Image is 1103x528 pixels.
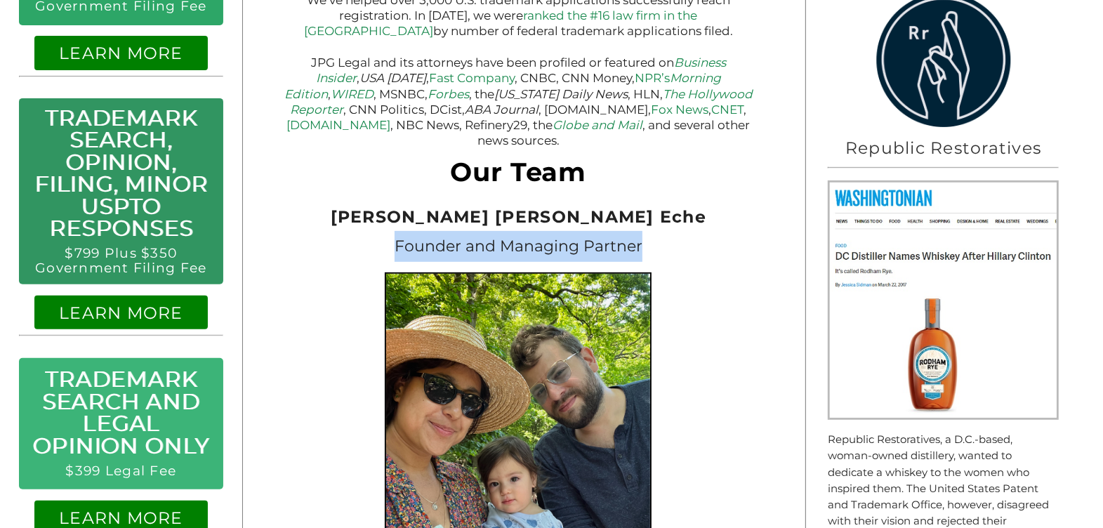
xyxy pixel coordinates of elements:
[553,118,642,132] a: Globe and Mail
[828,180,1059,420] img: Rodham Rye People Screenshot
[35,245,206,276] a: $799 Plus $350 Government Filing Fee
[494,87,628,101] em: [US_STATE] Daily News
[428,87,469,101] a: Forbes
[276,164,761,187] h1: Our Team
[32,366,209,458] a: Trademark Search and Legal Opinion Only
[651,103,708,117] a: Fox News
[290,87,753,117] a: The Hollywood Reporter
[66,463,177,479] a: $399 Legal Fee
[286,118,390,132] a: [DOMAIN_NAME]
[395,237,642,256] span: Founder and Managing Partner
[316,55,726,85] a: Business Insider
[429,71,515,85] a: Fast Company
[845,138,1041,158] span: Republic Restoratives
[331,87,374,101] a: WIRED
[59,303,183,323] a: LEARN MORE
[711,103,744,117] a: CNET
[59,43,183,63] a: LEARN MORE
[465,103,539,117] em: ABA Journal
[59,508,183,528] a: LEARN MORE
[359,71,426,85] em: USA [DATE]
[284,71,721,100] em: Morning Edition
[34,105,208,242] a: Trademark Search, Opinion, Filing, Minor USPTO Responses
[284,71,721,100] a: NPR’sMorning Edition
[331,206,706,227] span: [PERSON_NAME] [PERSON_NAME] Eche
[276,55,761,148] p: JPG Legal and its attorneys have been profiled or featured on , , , CNBC, CNN Money, , , MSNBC, ,...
